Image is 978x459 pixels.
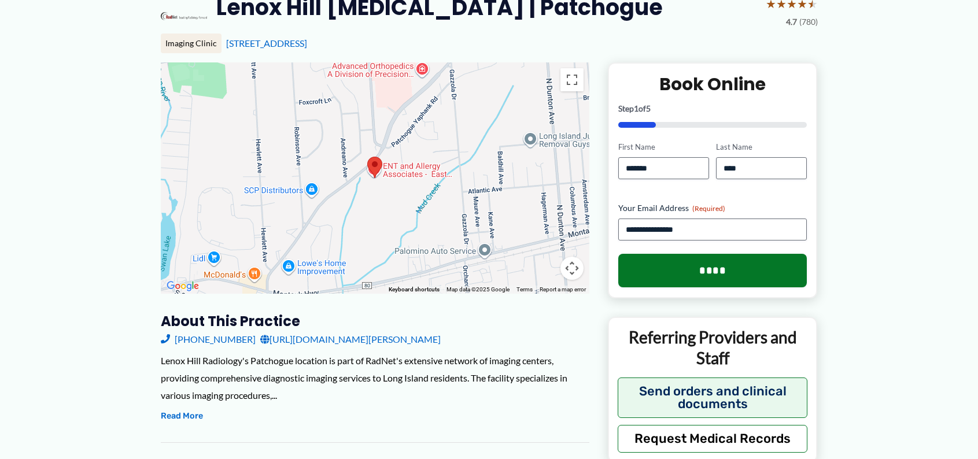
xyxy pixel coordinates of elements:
[540,286,586,293] a: Report a map error
[161,409,203,423] button: Read More
[618,73,807,95] h2: Book Online
[692,204,725,213] span: (Required)
[716,142,807,153] label: Last Name
[646,103,651,113] span: 5
[618,105,807,113] p: Step of
[618,425,808,453] button: Request Medical Records
[161,34,222,53] div: Imaging Clinic
[260,331,441,348] a: [URL][DOMAIN_NAME][PERSON_NAME]
[226,38,307,49] a: [STREET_ADDRESS]
[618,377,808,418] button: Send orders and clinical documents
[560,257,584,280] button: Map camera controls
[618,142,709,153] label: First Name
[161,312,589,330] h3: About this practice
[799,14,818,29] span: (780)
[161,331,256,348] a: [PHONE_NUMBER]
[446,286,510,293] span: Map data ©2025 Google
[516,286,533,293] a: Terms (opens in new tab)
[618,327,808,369] p: Referring Providers and Staff
[164,279,202,294] a: Open this area in Google Maps (opens a new window)
[389,286,440,294] button: Keyboard shortcuts
[164,279,202,294] img: Google
[618,202,807,214] label: Your Email Address
[161,352,589,404] div: Lenox Hill Radiology's Patchogue location is part of RadNet's extensive network of imaging center...
[786,14,797,29] span: 4.7
[560,68,584,91] button: Toggle fullscreen view
[634,103,639,113] span: 1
